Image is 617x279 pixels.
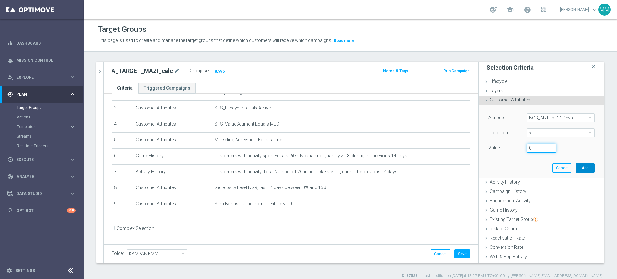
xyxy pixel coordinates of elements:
button: lightbulb Optibot +10 [7,208,76,213]
span: Layers [490,88,503,93]
div: Templates [17,125,69,129]
span: Marketing Agreement Equals True [214,137,282,143]
span: Customers with activity, Total Number of Winning Tickets >= 1 , during the previous 14 days [214,169,398,175]
div: Data Studio keyboard_arrow_right [7,191,76,196]
span: school [506,6,514,13]
div: Templates [17,122,83,132]
span: Lifecycle [490,79,507,84]
div: Plan [7,92,69,97]
td: Customer Attributes [133,133,212,149]
span: 8,596 [214,69,225,75]
td: 6 [112,148,133,164]
i: person_search [7,74,13,80]
label: Value [488,145,500,151]
i: keyboard_arrow_right [69,74,76,80]
label: Folder [112,251,124,256]
a: Dashboard [16,35,76,52]
span: Generosity Level NGR, last 14 days between 0% and 15% [214,185,327,190]
span: Risk of Churn [490,226,517,231]
label: Complex Selection [117,225,154,231]
button: chevron_right [96,62,103,81]
span: STS_ValueSegment Equals MED [214,121,279,127]
span: Conversion Rate [490,245,523,250]
i: lightbulb [7,208,13,214]
span: This page is used to create and manage the target groups that define which customers will receive... [98,38,332,43]
div: Data Studio [7,191,69,196]
button: equalizer Dashboard [7,41,76,46]
td: Customer Attributes [133,196,212,212]
i: equalizer [7,40,13,46]
div: Actions [17,112,83,122]
div: Optibot [7,202,76,219]
td: Customer Attributes [133,101,212,117]
a: Settings [15,269,35,273]
td: 4 [112,117,133,133]
label: Group size [190,68,211,74]
span: Data Studio [16,192,69,196]
span: Existing Target Group [490,217,538,222]
span: Explore [16,75,69,79]
button: play_circle_outline Execute keyboard_arrow_right [7,157,76,162]
label: : [211,68,212,74]
button: gps_fixed Plan keyboard_arrow_right [7,92,76,97]
button: Templates keyboard_arrow_right [17,124,76,129]
button: Notes & Tags [382,67,409,74]
div: Realtime Triggers [17,141,83,151]
div: Streams [17,132,83,141]
i: play_circle_outline [7,157,13,162]
span: Game History [490,207,518,213]
a: Optibot [16,202,67,219]
i: keyboard_arrow_right [69,190,76,196]
span: Customer Attributes [490,97,530,102]
a: [PERSON_NAME]keyboard_arrow_down [559,5,598,14]
td: Customer Attributes [133,180,212,196]
div: Explore [7,74,69,80]
i: keyboard_arrow_right [69,173,76,179]
i: track_changes [7,174,13,179]
a: Actions [17,115,67,120]
td: Customer Attributes [133,117,212,133]
i: gps_fixed [7,92,13,97]
span: Web & App Activity [490,254,527,259]
span: Future Value [490,263,515,268]
div: Mission Control [7,52,76,69]
span: Engagement Activity [490,198,531,203]
td: Game History [133,148,212,164]
a: Criteria [112,83,138,94]
td: 5 [112,133,133,149]
div: +10 [67,208,76,213]
div: Dashboard [7,35,76,52]
span: Execute [16,158,69,161]
button: Read more [333,37,355,44]
button: person_search Explore keyboard_arrow_right [7,75,76,80]
span: Sum Bonus Queue from Client file <= 10 [214,201,294,206]
a: Triggered Campaigns [138,83,196,94]
span: Activity History [490,179,520,185]
i: chevron_right [97,68,103,74]
td: 3 [112,101,133,117]
h3: Selection Criteria [487,64,534,71]
lable: Condition [488,130,508,135]
span: Campaign History [490,189,526,194]
a: Realtime Triggers [17,144,67,149]
div: track_changes Analyze keyboard_arrow_right [7,174,76,179]
a: Target Groups [17,105,67,110]
i: settings [6,268,12,274]
td: 8 [112,180,133,196]
label: Last modified on [DATE] at 12:27 PM UTC+02:00 by [PERSON_NAME][EMAIL_ADDRESS][DOMAIN_NAME] [423,273,603,279]
span: Analyze [16,175,69,179]
a: Streams [17,134,67,139]
i: keyboard_arrow_right [69,156,76,162]
div: Analyze [7,174,69,179]
span: keyboard_arrow_down [591,6,598,13]
i: keyboard_arrow_right [69,91,76,97]
lable: Attribute [488,115,505,120]
span: STS_Lifecycle Equals Active [214,105,271,111]
button: Add [576,163,595,172]
td: 7 [112,164,133,180]
span: Reactivation Rate [490,235,525,240]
